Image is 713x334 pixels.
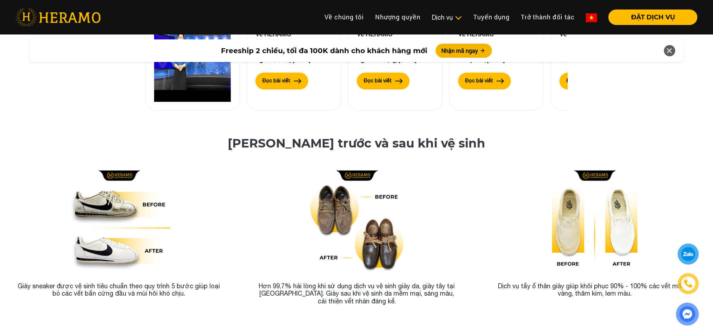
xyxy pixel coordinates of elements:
a: Nhượng quyền [370,10,426,25]
a: phone-icon [679,274,698,293]
img: Heramo ve sinh giat cham soc tay o giay converse [68,170,170,273]
img: phone-icon [683,279,693,289]
a: ĐẶT DỊCH VỤ [603,14,698,20]
span: Freeship 2 chiều, tối đa 100K dành cho khách hàng mới [221,45,427,56]
img: arrow [294,78,302,83]
img: arrow [395,78,403,83]
img: vn-flag.png [586,13,597,22]
img: heramo-logo.png [15,8,101,26]
img: arrow [497,78,504,83]
label: Đọc bài viết [263,77,291,84]
label: Đọc bài viết [567,77,595,84]
h3: Hơn 99,7% hài lòng khi sử dụng dịch vụ vệ sinh giày da, giày tây tại [GEOGRAPHIC_DATA]. Giày sau ... [238,277,476,311]
img: Heramo ve sinh cham soc giay boots da [543,170,646,273]
button: Nhận mã ngay [436,44,492,58]
button: ĐẶT DỊCH VỤ [608,10,698,25]
img: subToggleIcon [455,14,462,21]
label: Đọc bài viết [466,77,493,84]
a: Về chúng tôi [319,10,370,25]
a: Trở thành đối tác [515,10,580,25]
div: Dịch vụ [432,13,462,22]
img: Heramo ve sinh cham soc giay tay giay da cao cap [305,170,408,273]
a: Tuyển dụng [468,10,515,25]
label: Đọc bài viết [364,77,392,84]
